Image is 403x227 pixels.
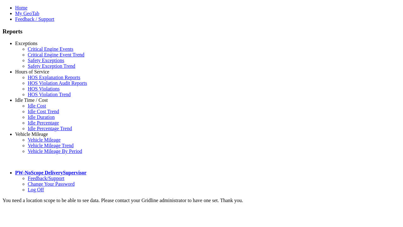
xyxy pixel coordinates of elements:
[28,63,75,69] a: Safety Exception Trend
[28,58,64,63] a: Safety Exceptions
[28,109,59,114] a: Idle Cost Trend
[28,187,44,192] a: Log Off
[15,69,49,74] a: Hours of Service
[28,137,60,143] a: Vehicle Mileage
[15,170,86,175] a: PW-NoScope DeliverySupervisor
[28,114,55,120] a: Idle Duration
[28,92,71,97] a: HOS Violation Trend
[28,148,82,154] a: Vehicle Mileage By Period
[3,198,400,203] div: You need a location scope to be able to see data. Please contact your Gridline administrator to h...
[28,143,74,148] a: Vehicle Mileage Trend
[28,126,72,131] a: Idle Percentage Trend
[28,75,80,80] a: HOS Explanation Reports
[28,103,46,108] a: Idle Cost
[28,181,75,187] a: Change Your Password
[15,16,54,22] a: Feedback / Support
[15,97,48,103] a: Idle Time / Cost
[28,120,59,125] a: Idle Percentage
[15,11,39,16] a: My GeoTab
[15,5,27,10] a: Home
[15,131,48,137] a: Vehicle Mileage
[28,176,64,181] a: Feedback/Support
[28,52,84,57] a: Critical Engine Event Trend
[28,80,87,86] a: HOS Violation Audit Reports
[28,46,73,52] a: Critical Engine Events
[28,86,60,91] a: HOS Violations
[3,28,400,35] h3: Reports
[15,41,37,46] a: Exceptions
